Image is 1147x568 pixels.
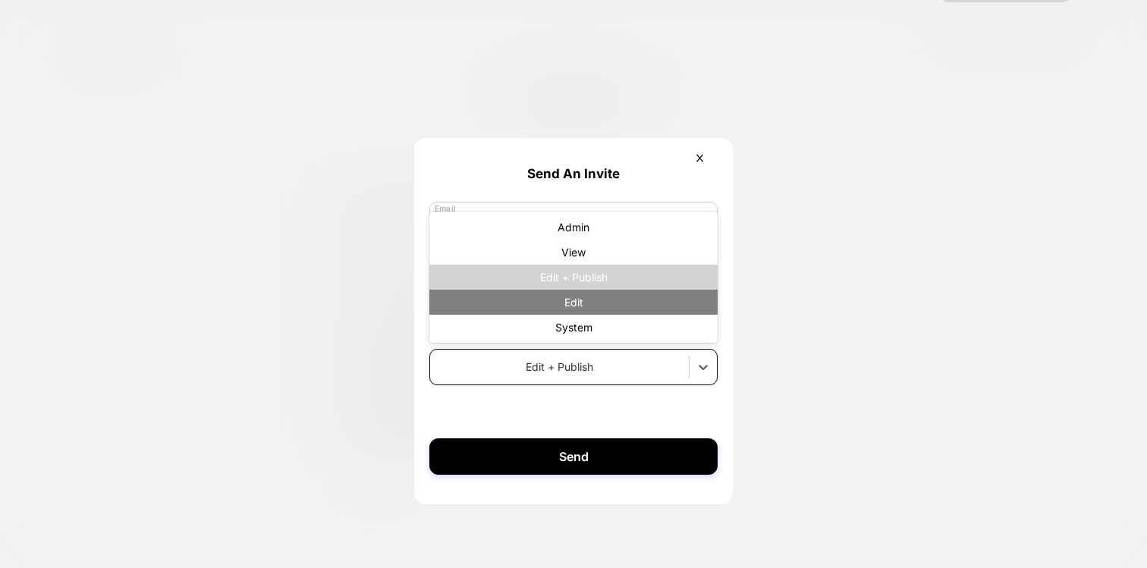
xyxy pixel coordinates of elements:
div: Admin [429,215,718,240]
button: Send [429,438,718,475]
div: Edit + Publish [429,265,718,290]
div: System [429,315,718,340]
div: Edit [429,290,718,315]
div: View [429,240,718,265]
p: Send An Invite [429,166,718,181]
